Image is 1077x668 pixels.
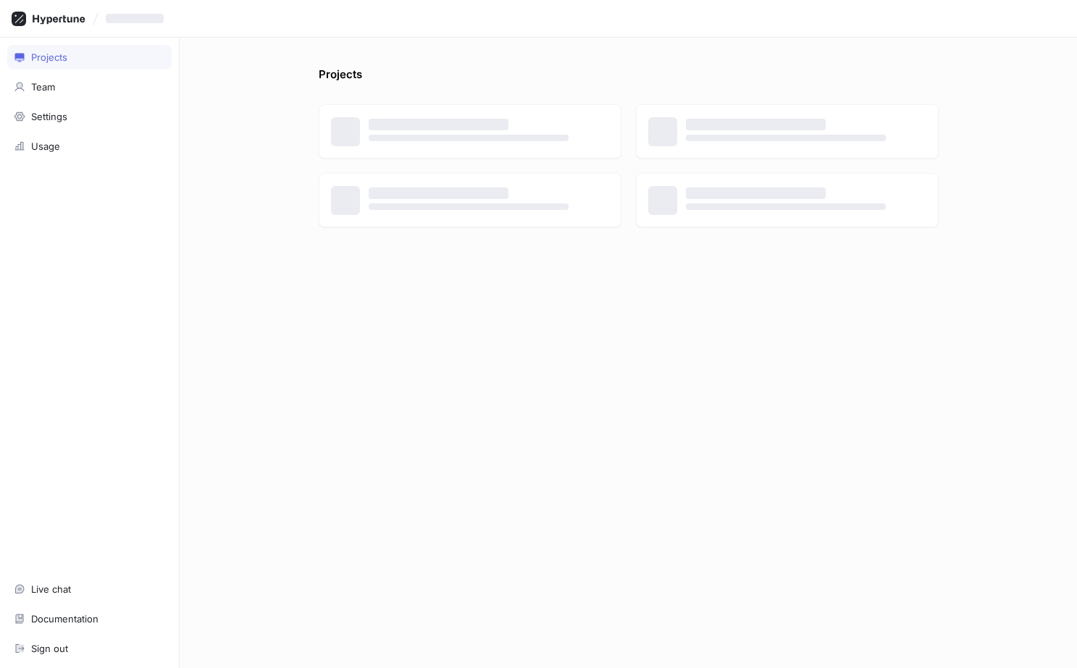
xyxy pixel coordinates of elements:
a: Team [7,75,172,99]
div: Live chat [31,583,71,595]
div: Sign out [31,643,68,654]
span: ‌ [106,14,164,23]
span: ‌ [369,119,509,130]
span: ‌ [686,187,826,199]
span: ‌ [369,203,569,210]
button: ‌ [100,7,175,30]
span: ‌ [369,187,509,199]
p: Projects [319,67,362,90]
a: Settings [7,104,172,129]
span: ‌ [686,203,887,210]
div: Usage [31,140,60,152]
div: Settings [31,111,67,122]
div: Team [31,81,55,93]
span: ‌ [686,135,887,141]
a: Projects [7,45,172,69]
span: ‌ [369,135,569,141]
a: Usage [7,134,172,158]
div: Projects [31,51,67,63]
span: ‌ [686,119,826,130]
a: Documentation [7,606,172,631]
div: Documentation [31,613,99,625]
